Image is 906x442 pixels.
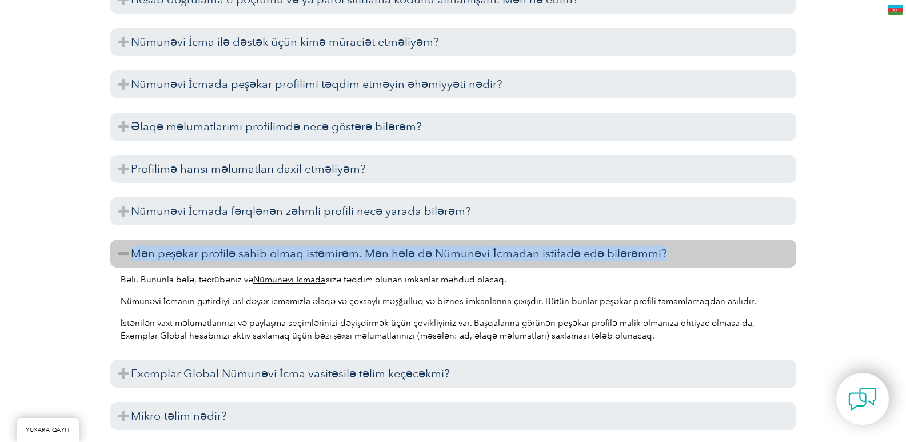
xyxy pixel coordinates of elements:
img: contact-chat.png [848,385,877,413]
font: Nümunəvi İcmanın gətirdiyi əsl dəyər icmamızla əlaqə və çoxsaylı məşğulluq və biznes imkanlarına ... [121,296,756,306]
font: Nümunəvi İcma ilə dəstək üçün kimə müraciət etməliyəm? [131,35,440,49]
font: YUXARA QAYIT [26,427,70,433]
font: Mən peşəkar profilə sahib olmaq istəmirəm. Mən hələ də Nümunəvi İcmadan istifadə edə bilərəmmi? [131,246,667,260]
font: Əlaqə məlumatlarımı profilimdə necə göstərə bilərəm? [131,120,422,133]
font: Nümunəvi İcmada peşəkar profilimi təqdim etməyin əhəmiyyəti nədir? [131,77,502,91]
a: Nümunəvi İcmada [253,274,326,285]
font: sizə təqdim olunan imkanlar məhdud olacaq. [326,274,506,285]
font: Nümunəvi İcmada fərqlənən zəhmli profili necə yarada bilərəm? [131,204,472,218]
font: İstənilən vaxt məlumatlarınızı və paylaşma seçimlərinizi dəyişdirmək üçün çevikliyiniz var. Başqa... [121,318,755,341]
img: az [888,5,903,15]
a: YUXARA QAYIT [17,418,79,442]
font: Bəli. Bununla belə, təcrübəniz və [121,274,253,285]
font: Mikro-təlim nədir? [131,409,227,423]
font: Profilimə hansı məlumatları daxil etməliyəm? [131,162,366,176]
font: Exemplar Global Nümunəvi İcma vasitəsilə təlim keçəcəkmi? [131,367,450,380]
